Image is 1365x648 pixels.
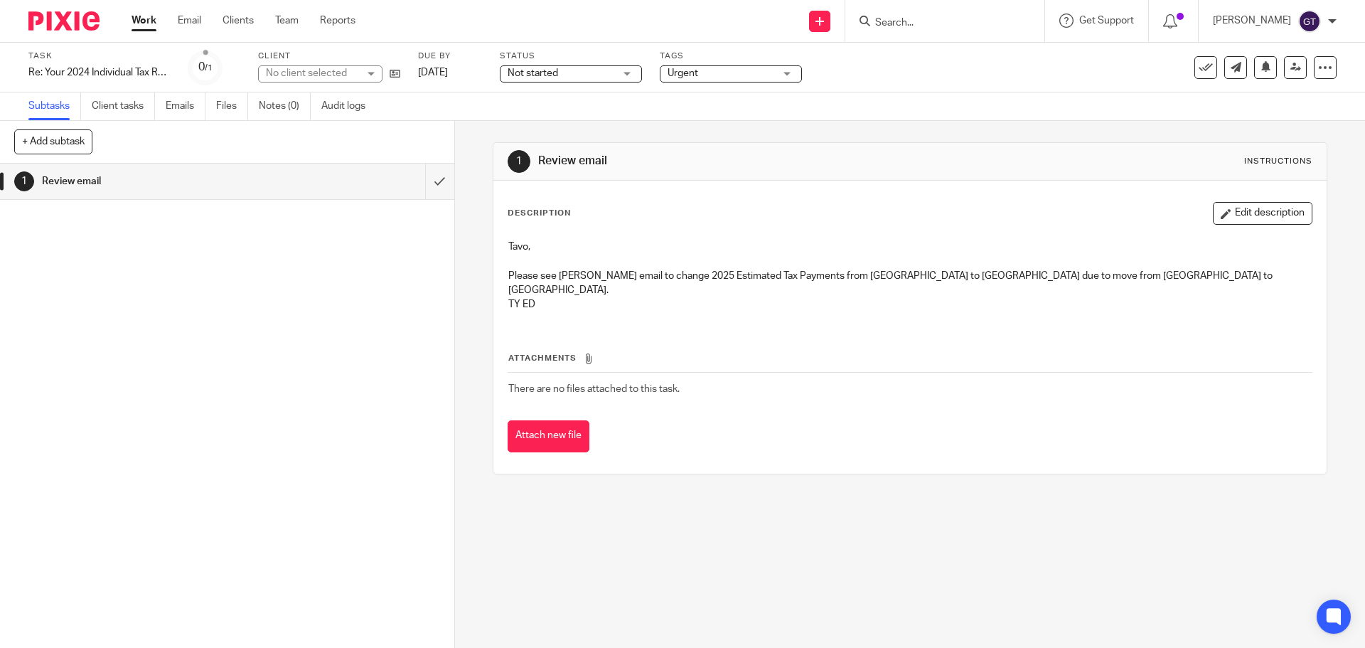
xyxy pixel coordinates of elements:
div: 1 [508,150,530,173]
span: Attachments [508,354,577,362]
span: Urgent [668,68,698,78]
label: Task [28,51,171,62]
button: Attach new file [508,420,589,452]
h1: Review email [42,171,288,192]
a: Files [216,92,248,120]
h1: Review email [538,154,941,169]
div: Re: Your 2024 Individual Tax Return is Complete [28,65,171,80]
button: Edit description [1213,202,1312,225]
a: Clients [223,14,254,28]
span: There are no files attached to this task. [508,384,680,394]
p: Description [508,208,571,219]
label: Status [500,51,642,62]
label: Client [258,51,400,62]
a: Work [132,14,156,28]
span: [DATE] [418,68,448,78]
a: Team [275,14,299,28]
img: Pixie [28,11,100,31]
small: /1 [205,64,213,72]
a: Subtasks [28,92,81,120]
div: 0 [198,59,213,75]
a: Client tasks [92,92,155,120]
a: Email [178,14,201,28]
input: Search [874,17,1002,30]
a: Audit logs [321,92,376,120]
span: Not started [508,68,558,78]
div: 1 [14,171,34,191]
span: Get Support [1079,16,1134,26]
p: Please see [PERSON_NAME] email to change 2025 Estimated Tax Payments from [GEOGRAPHIC_DATA] to [G... [508,269,1311,298]
label: Due by [418,51,482,62]
div: Instructions [1244,156,1312,167]
p: [PERSON_NAME] [1213,14,1291,28]
a: Reports [320,14,355,28]
a: Emails [166,92,205,120]
a: Notes (0) [259,92,311,120]
label: Tags [660,51,802,62]
p: TY ED [508,297,1311,312]
button: + Add subtask [14,129,92,154]
div: No client selected [266,66,358,80]
img: svg%3E [1298,10,1321,33]
p: Tavo, [508,240,1311,254]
